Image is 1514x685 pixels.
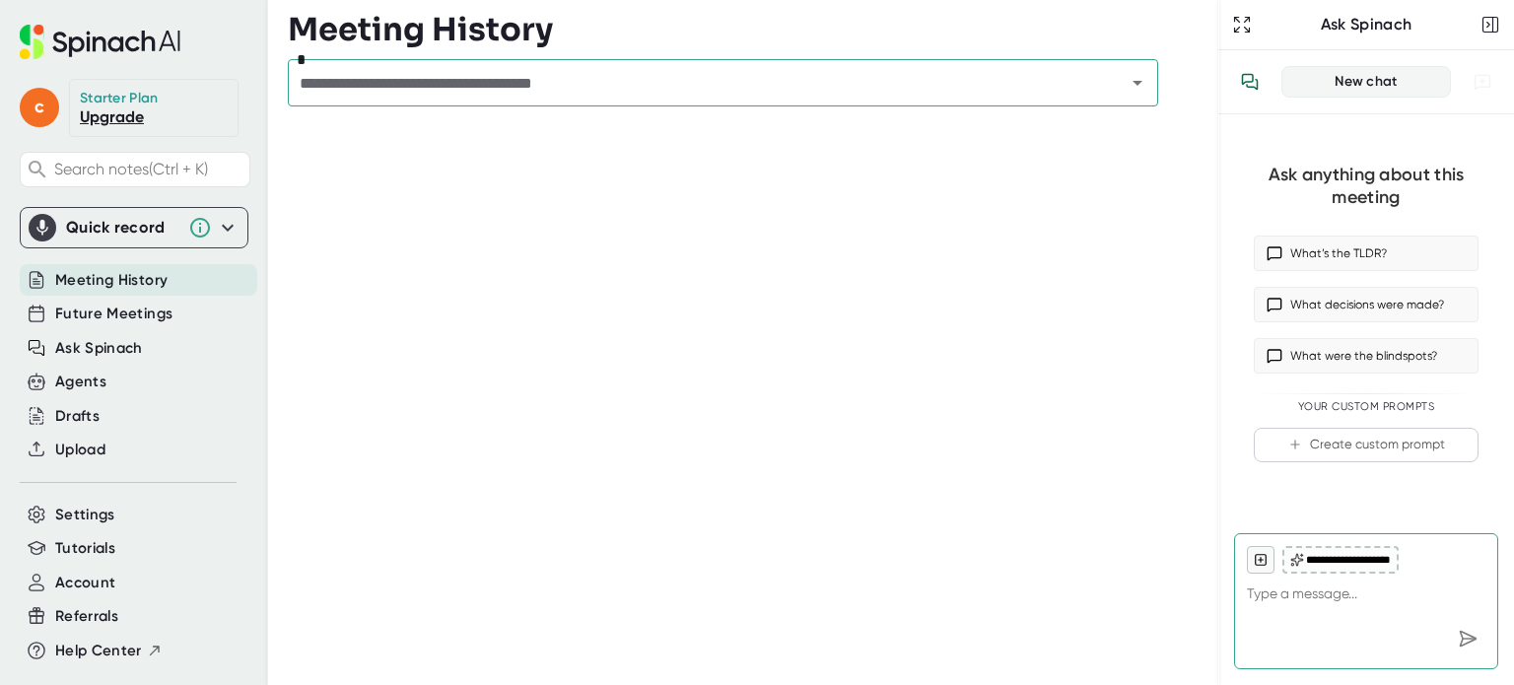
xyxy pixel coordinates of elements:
button: What’s the TLDR? [1254,236,1479,271]
div: Ask Spinach [1256,15,1477,34]
button: Settings [55,504,115,526]
button: What were the blindspots? [1254,338,1479,374]
h3: Meeting History [288,11,553,48]
button: Close conversation sidebar [1477,11,1504,38]
div: Send message [1450,621,1485,656]
button: Help Center [55,640,163,662]
button: Expand to Ask Spinach page [1228,11,1256,38]
a: Upgrade [80,107,144,126]
button: Create custom prompt [1254,428,1479,462]
button: Future Meetings [55,303,172,325]
div: Your Custom Prompts [1254,400,1479,414]
div: New chat [1294,73,1438,91]
button: What decisions were made? [1254,287,1479,322]
button: Ask Spinach [55,337,143,360]
div: Ask anything about this meeting [1254,164,1479,208]
button: View conversation history [1230,62,1270,102]
span: Search notes (Ctrl + K) [54,160,244,178]
div: Quick record [66,218,178,238]
span: c [20,88,59,127]
button: Agents [55,371,106,393]
button: Account [55,572,115,594]
div: Starter Plan [80,90,159,107]
div: Quick record [29,208,240,247]
button: Meeting History [55,269,168,292]
button: Tutorials [55,537,115,560]
span: Help Center [55,640,142,662]
button: Referrals [55,605,118,628]
button: Open [1124,69,1151,97]
button: Upload [55,439,105,461]
button: Drafts [55,405,100,428]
